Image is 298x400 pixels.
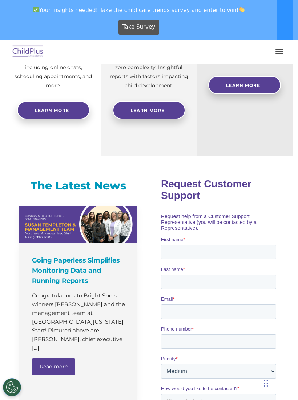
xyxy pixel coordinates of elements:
button: Cookies Settings [3,378,21,396]
span: Learn More [226,83,260,88]
p: Congratulations to Bright Spots winners [PERSON_NAME] and the management team at [GEOGRAPHIC_DATA... [32,291,126,352]
span: Learn More [130,108,165,113]
span: Your insights needed! Take the child care trends survey and enter to win! [3,3,275,17]
iframe: Chat Widget [172,321,298,400]
a: Take Survey [118,20,160,35]
h4: Going Paperless Simplifies Monitoring Data and Running Reports [32,255,126,286]
img: ✅ [33,7,39,12]
a: Learn More [208,76,281,94]
h3: The Latest News [19,179,137,193]
a: Read more [32,358,75,375]
a: Learn more [17,101,90,119]
a: Learn More [113,101,185,119]
img: ChildPlus by Procare Solutions [11,43,45,60]
span: Take Survey [122,21,155,33]
span: Learn more [35,108,69,113]
img: 👏 [239,7,245,12]
div: Drag [264,372,268,394]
